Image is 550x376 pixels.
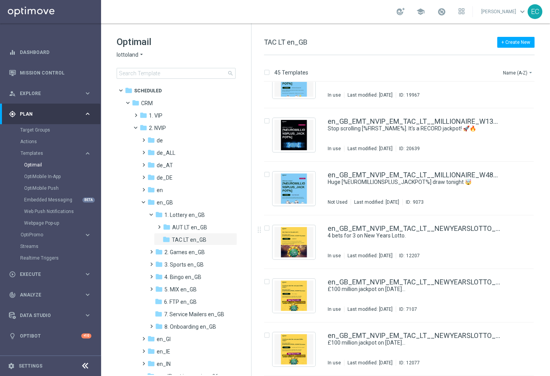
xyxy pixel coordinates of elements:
a: 4 bets for 3 on New Years Lotto. [328,232,483,239]
div: 19967 [406,92,420,98]
span: Analyze [20,293,84,297]
span: search [227,70,234,76]
i: folder [155,211,163,218]
div: Last modified: [DATE] [344,360,396,366]
div: In use [328,146,341,152]
a: en_GB_EMT_NVIP_EM_TAC_LT__NEWYEARSLOTTO_INFOGRAPHIC_NOOFFER [328,332,501,339]
img: 20639.jpeg [274,120,313,150]
span: school [416,7,425,16]
div: Huge [%EUROMILLIONSPLUS_JACKPOT%] draw tonight 🤯 [328,178,501,186]
i: keyboard_arrow_right [84,231,91,239]
a: Realtime Triggers [20,255,81,261]
button: OptiPromo keyboard_arrow_right [20,232,92,238]
p: 45 Templates [274,69,308,76]
span: en_IN [157,360,171,367]
div: Webpage Pop-up [24,217,100,229]
a: Optimail [24,162,81,168]
span: 1. Lottery en_GB [164,211,205,218]
div: 9073 [413,199,424,205]
div: Press SPACE to select this row. [256,108,548,162]
a: en_GB_EMT_NVIP_EM_TAC_LT__NEWYEARSLOTTO_INFOGRAPHIC [328,279,501,286]
i: folder [147,347,155,355]
i: folder [155,285,163,293]
div: Optimail [24,159,100,171]
i: arrow_drop_down [527,69,534,76]
div: Not Used [328,199,347,205]
div: Web Push Notifications [24,206,100,217]
a: Webpage Pop-up [24,220,81,226]
span: en [157,187,163,194]
span: Execute [20,272,84,277]
i: gps_fixed [9,111,16,118]
button: Name (A-Z)arrow_drop_down [502,68,534,77]
a: £100 million jackpot on [DATE]... [328,286,483,293]
span: en_GI [157,336,171,343]
i: track_changes [9,291,16,298]
span: de_ALL [157,149,175,156]
i: keyboard_arrow_right [84,270,91,278]
div: ID: [396,253,420,259]
span: Plan [20,112,84,116]
div: Target Groups [20,124,100,136]
div: Explore [9,90,84,97]
i: folder [147,161,155,169]
div: 20639 [406,146,420,152]
div: Plan [9,111,84,118]
a: OptiMobile Push [24,185,81,191]
i: folder [163,223,171,231]
a: Target Groups [20,127,81,133]
div: Press SPACE to select this row. [256,162,548,215]
h1: Optimail [117,36,236,48]
i: settings [8,362,15,369]
span: en_GB [157,199,173,206]
div: Last modified: [DATE] [344,146,396,152]
a: [PERSON_NAME]keyboard_arrow_down [480,6,527,17]
div: In use [328,253,341,259]
div: OptiPromo [20,229,100,241]
i: play_circle_outline [9,271,16,278]
img: 12207.jpeg [274,227,313,257]
div: track_changes Analyze keyboard_arrow_right [9,292,92,298]
div: Last modified: [DATE] [344,253,396,259]
i: folder [155,260,163,268]
div: £100 million jackpot on New Year's Eve... [328,339,501,347]
button: gps_fixed Plan keyboard_arrow_right [9,111,92,117]
img: 9073.jpeg [274,173,313,204]
i: equalizer [9,49,16,56]
span: 3. Sports en_GB [164,261,204,268]
button: Templates keyboard_arrow_right [20,150,92,156]
span: TAC LT en_GB [264,38,307,46]
i: folder [147,173,155,181]
a: Optibot [20,326,81,346]
img: 12077.jpeg [274,334,313,364]
span: 5. MIX en_GB [164,286,197,293]
div: OptiMobile Push [24,182,100,194]
div: Press SPACE to select this row. [256,269,548,322]
span: CRM [141,100,153,107]
div: Templates [20,147,100,229]
a: Huge [%EUROMILLIONSPLUS_JACKPOT%] draw tonight 🤯 [328,178,483,186]
i: folder [147,186,155,194]
i: keyboard_arrow_right [84,110,91,118]
div: person_search Explore keyboard_arrow_right [9,90,92,97]
div: Stop scrolling [%FIRST_NAME%]. It's a RECORD jackpot! 🚀🔥 [328,125,501,132]
button: lightbulb Optibot +10 [9,333,92,339]
button: equalizer Dashboard [9,49,92,55]
a: Streams [20,243,81,250]
i: folder [147,198,155,206]
i: folder [155,310,162,318]
i: folder [155,248,163,256]
span: 4. Bingo en_GB [164,274,201,281]
i: person_search [9,90,16,97]
div: Optibot [9,326,91,346]
div: EC [527,4,542,19]
span: de_DE [157,174,173,181]
button: lottoland arrow_drop_down [117,51,145,59]
div: In use [328,92,341,98]
div: Press SPACE to select this row. [256,322,548,376]
div: 12207 [406,253,420,259]
span: de [157,137,163,144]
